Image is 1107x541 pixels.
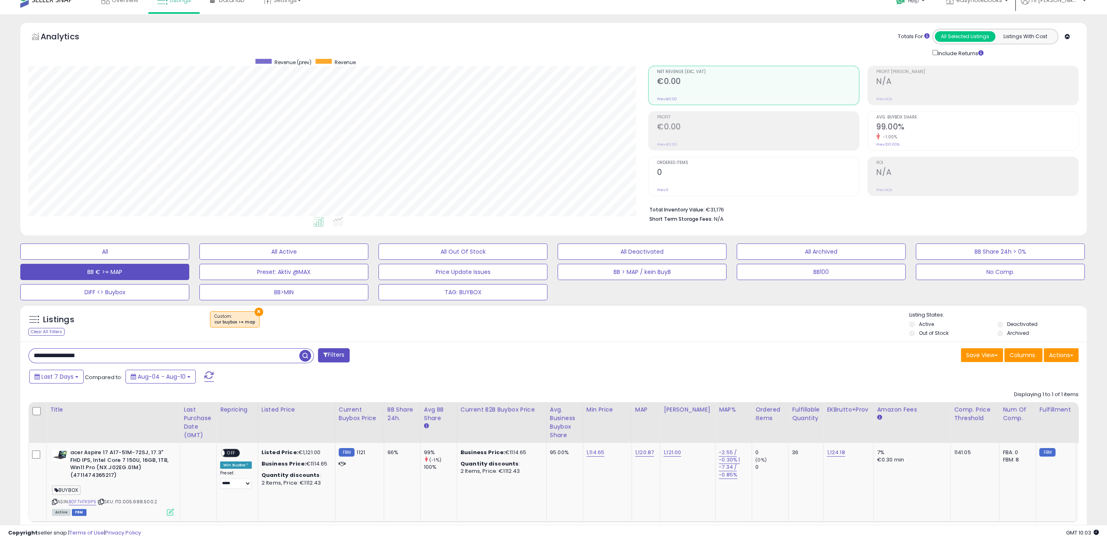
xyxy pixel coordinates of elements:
[755,405,785,422] div: Ordered Items
[424,422,429,430] small: Avg BB Share.
[916,264,1085,280] button: No Comp.
[657,161,859,165] span: Ordered Items
[919,330,949,336] label: Out of Stock
[69,529,104,537] a: Terms of Use
[1004,348,1042,362] button: Columns
[461,405,543,414] div: Current B2B Buybox Price
[657,115,859,120] span: Profit
[8,529,38,537] strong: Copyright
[387,449,414,456] div: 96%
[926,48,993,58] div: Include Returns
[876,122,1078,133] h2: 99.00%
[995,31,1055,42] button: Listings With Cost
[737,244,906,260] button: All Archived
[28,328,65,336] div: Clear All Filters
[339,448,355,457] small: FBM
[558,244,726,260] button: All Deactivated
[220,461,252,469] div: Win BuyBox *
[657,142,677,147] small: Prev: €0.00
[225,450,238,457] span: OFF
[357,448,365,456] span: 1121
[877,405,947,414] div: Amazon Fees
[1044,348,1079,362] button: Actions
[824,402,873,443] th: CSV column name: cust_attr_2_EKBrutto+Prov
[550,405,579,440] div: Avg. Business Buybox Share
[424,405,454,422] div: Avg BB Share
[880,134,897,140] small: -1.00%
[909,311,1087,319] p: Listing States:
[262,405,332,414] div: Listed Price
[716,402,752,443] th: CSV column name: cust_attr_1_MAP%
[586,405,628,414] div: Min Price
[220,405,255,414] div: Repricing
[876,161,1078,165] span: ROI
[275,59,311,66] span: Revenue (prev)
[199,264,368,280] button: Preset: Aktiv @MAX
[41,31,95,44] h5: Analytics
[755,449,788,456] div: 0
[657,70,859,74] span: Net Revenue (Exc. VAT)
[138,373,186,381] span: Aug-04 - Aug-10
[719,448,740,479] a: -2.55 / -0.30% | -7.34 / -0.85%
[1066,529,1099,537] span: 2025-08-18 10:03 GMT
[339,405,381,422] div: Current Buybox Price
[50,405,177,414] div: Title
[97,498,157,505] span: | SKU: IT0.005.988.500.2
[961,348,1003,362] button: Save View
[954,449,993,456] div: 1141.05
[52,509,71,516] span: All listings currently available for purchase on Amazon
[72,509,86,516] span: FBM
[262,460,306,468] b: Business Price:
[52,449,68,461] img: 313JCcVvjZL._SL40_.jpg
[550,449,577,456] div: 95.00%
[378,264,547,280] button: Price Update Issues
[41,373,74,381] span: Last 7 Days
[1039,448,1055,457] small: FBM
[876,115,1078,120] span: Avg. Buybox Share
[657,168,859,179] h2: 0
[1003,405,1032,422] div: Num of Comp.
[335,59,356,66] span: Revenue
[877,449,944,456] div: 7%
[52,485,80,495] span: BUYBOX
[664,448,681,457] a: 1,121.00
[424,449,457,456] div: 99%
[737,264,906,280] button: BB100
[461,460,519,468] b: Quantity discounts
[429,457,441,463] small: (-1%)
[935,31,995,42] button: All Selected Listings
[755,463,788,471] div: 0
[714,215,724,223] span: N/A
[461,460,540,468] div: :
[20,284,189,300] button: DIFF <> Buybox
[262,460,329,468] div: €1114.65
[199,244,368,260] button: All Active
[262,479,329,487] div: 2 Items, Price: €1112.43
[1039,405,1072,414] div: Fulfillment
[378,244,547,260] button: All Out Of Stock
[635,405,657,414] div: MAP
[29,370,84,384] button: Last 7 Days
[919,321,934,328] label: Active
[876,142,899,147] small: Prev: 100.00%
[424,463,457,471] div: 100%
[657,97,677,101] small: Prev: €0.00
[20,264,189,280] button: BB € >= MAP
[876,188,892,192] small: Prev: N/A
[69,498,96,505] a: B0F7HTK9P5
[755,457,767,463] small: (0%)
[52,449,174,515] div: ASIN:
[916,244,1085,260] button: BB Share 24h > 0%
[1003,456,1029,463] div: FBM: 8
[461,468,540,475] div: 2 Items, Price: €1112.43
[262,449,329,456] div: €1,121.00
[378,284,547,300] button: TAG: BUYBOX
[461,448,505,456] b: Business Price:
[649,204,1072,214] li: €31,176
[387,405,417,422] div: BB Share 24h.
[184,405,213,440] div: Last Purchase Date (GMT)
[214,313,255,325] span: Custom:
[262,471,320,479] b: Quantity discounts
[827,448,845,457] a: 1,124.18
[635,448,654,457] a: 1,120.87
